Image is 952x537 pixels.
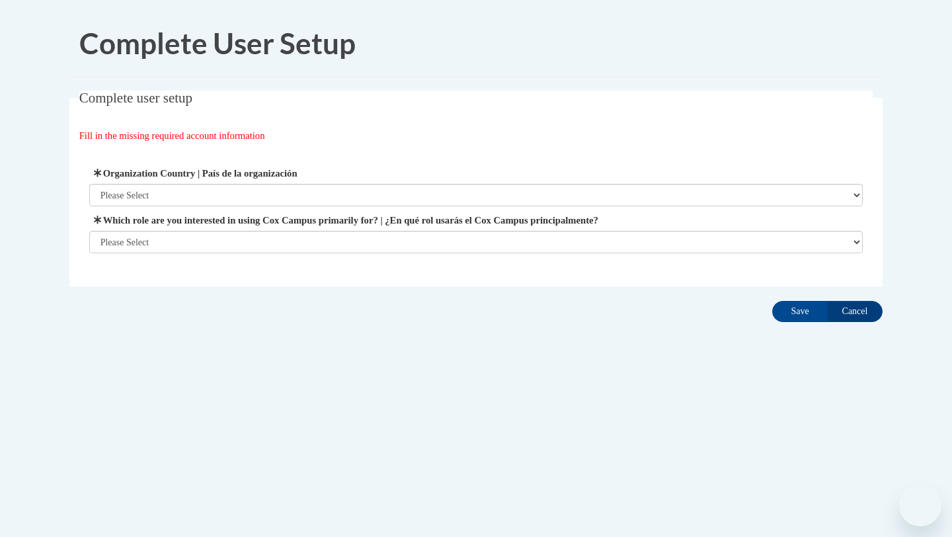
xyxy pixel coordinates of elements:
input: Cancel [827,301,883,322]
span: Fill in the missing required account information [79,130,265,141]
span: Complete user setup [79,90,192,106]
iframe: Button to launch messaging window [899,484,941,526]
span: Complete User Setup [79,26,356,60]
label: Which role are you interested in using Cox Campus primarily for? | ¿En qué rol usarás el Cox Camp... [89,213,863,227]
label: Organization Country | País de la organización [89,166,863,181]
input: Save [772,301,828,322]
